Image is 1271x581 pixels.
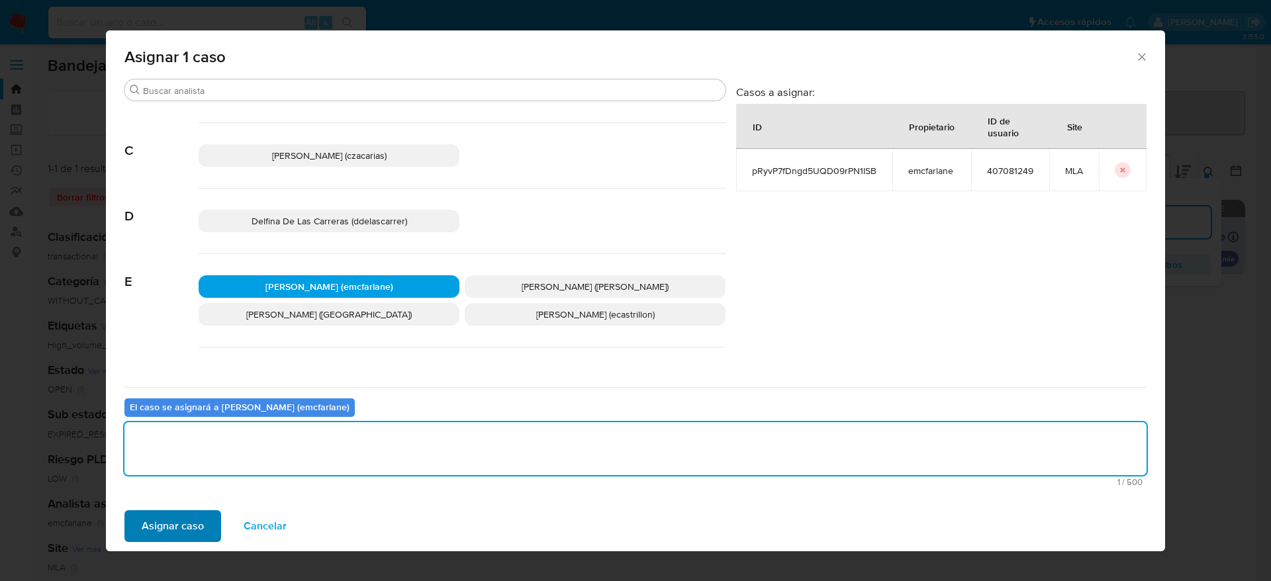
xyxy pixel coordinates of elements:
[522,280,669,293] span: [PERSON_NAME] ([PERSON_NAME])
[536,308,655,321] span: [PERSON_NAME] (ecastrillon)
[272,149,387,162] span: [PERSON_NAME] (czacarias)
[199,303,459,326] div: [PERSON_NAME] ([GEOGRAPHIC_DATA])
[908,165,955,177] span: emcfarlane
[244,512,287,541] span: Cancelar
[465,303,726,326] div: [PERSON_NAME] (ecastrillon)
[1065,165,1083,177] span: MLA
[736,85,1147,99] h3: Casos a asignar:
[124,49,1135,65] span: Asignar 1 caso
[106,30,1165,551] div: assign-modal
[124,510,221,542] button: Asignar caso
[199,275,459,298] div: [PERSON_NAME] (emcfarlane)
[124,189,199,224] span: D
[124,123,199,159] span: C
[226,510,304,542] button: Cancelar
[465,275,726,298] div: [PERSON_NAME] ([PERSON_NAME])
[124,347,199,383] span: F
[1135,50,1147,62] button: Cerrar ventana
[142,512,204,541] span: Asignar caso
[130,400,350,414] b: El caso se asignará a [PERSON_NAME] (emcfarlane)
[1115,162,1131,178] button: icon-button
[246,308,412,321] span: [PERSON_NAME] ([GEOGRAPHIC_DATA])
[128,478,1143,486] span: Máximo 500 caracteres
[972,105,1049,148] div: ID de usuario
[737,111,778,142] div: ID
[199,210,459,232] div: Delfina De Las Carreras (ddelascarrer)
[124,254,199,290] span: E
[987,165,1033,177] span: 407081249
[252,214,407,228] span: Delfina De Las Carreras (ddelascarrer)
[1051,111,1098,142] div: Site
[130,85,140,95] button: Buscar
[752,165,876,177] span: pRyvP7fDngd5UQD09rPN1ISB
[143,85,720,97] input: Buscar analista
[893,111,970,142] div: Propietario
[199,144,459,167] div: [PERSON_NAME] (czacarias)
[265,280,393,293] span: [PERSON_NAME] (emcfarlane)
